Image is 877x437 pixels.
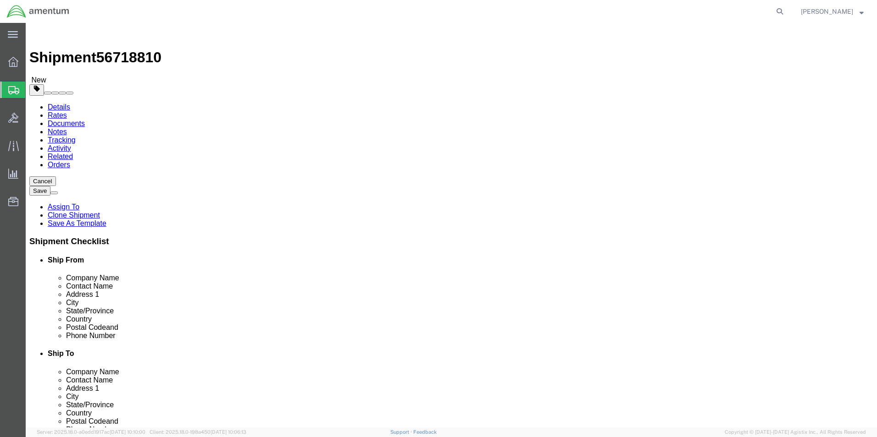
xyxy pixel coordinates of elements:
[211,429,246,435] span: [DATE] 10:06:13
[801,6,853,16] span: Brandon Gray
[150,429,246,435] span: Client: 2025.18.0-198a450
[413,429,437,435] a: Feedback
[800,6,864,17] button: [PERSON_NAME]
[110,429,145,435] span: [DATE] 10:10:00
[390,429,413,435] a: Support
[26,23,877,427] iframe: FS Legacy Container
[725,428,866,436] span: Copyright © [DATE]-[DATE] Agistix Inc., All Rights Reserved
[37,429,145,435] span: Server: 2025.18.0-a0edd1917ac
[6,5,70,18] img: logo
